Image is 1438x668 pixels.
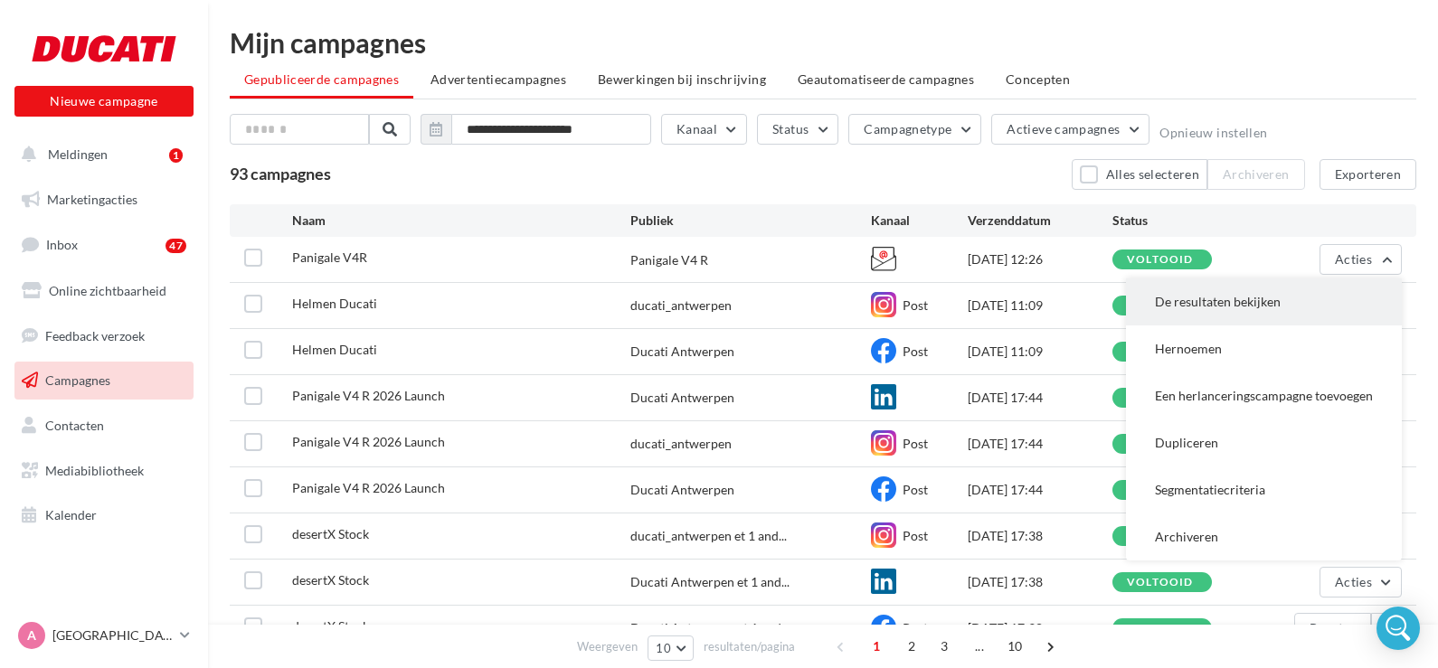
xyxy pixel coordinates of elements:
[968,481,1112,499] div: [DATE] 17:44
[47,192,137,207] span: Marketingacties
[1294,613,1371,644] button: Booster
[1007,121,1120,136] span: Actieve campagnes
[1377,607,1420,650] div: Open Intercom Messenger
[11,317,197,355] a: Feedback verzoek
[656,641,671,655] span: 10
[871,212,968,230] div: Kanaal
[630,619,790,637] span: Ducati Antwerpen et 1 and...
[292,342,377,357] span: Helmen Ducati
[292,296,377,311] span: Helmen Ducati
[1126,466,1402,513] button: Segmentatiecriteria
[968,527,1112,545] div: [DATE] 17:38
[630,389,734,407] div: Ducati Antwerpen
[45,372,110,388] span: Campagnes
[1320,244,1402,275] button: Acties
[52,626,173,644] p: [GEOGRAPHIC_DATA]
[903,436,928,451] span: Post
[11,407,197,445] a: Contacten
[968,296,1112,315] div: [DATE] 11:09
[968,250,1112,268] div: [DATE] 12:26
[1072,159,1207,190] button: Alles selecteren
[1006,71,1070,87] span: Concepten
[757,114,838,145] button: Status
[11,452,197,490] a: Mediabibliotheek
[903,482,928,497] span: Post
[903,297,928,313] span: Post
[968,619,1112,637] div: [DATE] 17:38
[1320,567,1402,597] button: Acties
[45,507,97,522] span: Kalender
[292,618,369,634] span: desertX Stock
[577,638,638,655] span: Weergeven
[1127,623,1194,635] div: voltooid
[430,71,566,87] span: Advertentiecampagnes
[14,86,194,117] button: Nieuwe campagne
[630,251,708,269] div: Panigale V4 R
[1320,159,1417,190] button: Exporteren
[598,71,766,87] span: Bewerkingen bij inschrijving
[630,435,732,453] div: ducati_antwerpen
[1126,419,1402,466] button: Dupliceren
[968,389,1112,407] div: [DATE] 17:44
[49,283,166,298] span: Online zichtbaarheid
[1127,577,1194,588] div: voltooid
[292,388,445,403] span: Panigale V4 R 2026 Launch
[630,481,734,499] div: Ducati Antwerpen
[11,181,197,219] a: Marketingacties
[166,239,186,253] div: 47
[230,164,331,183] span: 93 campagnes
[1112,212,1257,230] div: Status
[903,343,928,359] span: Post
[661,114,747,145] button: Kanaal
[630,212,872,230] div: Publiek
[1126,278,1402,325] button: De resultaten bekijken
[11,496,197,534] a: Kalender
[292,249,367,265] span: Panigale V4R
[648,635,694,661] button: 10
[1127,254,1194,266] div: voltooid
[292,212,629,230] div: Naam
[1126,513,1402,560] button: Archiveren
[27,626,36,644] span: A
[903,528,928,543] span: Post
[11,362,197,400] a: Campagnes
[1335,574,1372,589] span: Acties
[968,343,1112,361] div: [DATE] 11:09
[630,573,790,591] span: Ducati Antwerpen et 1 and...
[292,572,369,588] span: desertX Stock
[14,618,194,653] a: A [GEOGRAPHIC_DATA]
[45,327,145,343] span: Feedback verzoek
[798,71,974,87] span: Geautomatiseerde campagnes
[1159,126,1267,140] button: Opnieuw instellen
[968,212,1112,230] div: Verzenddatum
[903,620,928,635] span: Post
[11,272,197,310] a: Online zichtbaarheid
[704,638,795,655] span: resultaten/pagina
[1335,251,1372,267] span: Acties
[169,148,183,163] div: 1
[630,296,732,315] div: ducati_antwerpen
[45,418,104,433] span: Contacten
[1207,159,1305,190] button: Archiveren
[292,434,445,449] span: Panigale V4 R 2026 Launch
[965,632,994,661] span: ...
[1000,632,1030,661] span: 10
[48,146,108,162] span: Meldingen
[46,237,78,252] span: Inbox
[11,225,197,264] a: Inbox47
[862,632,891,661] span: 1
[968,435,1112,453] div: [DATE] 17:44
[230,29,1416,56] div: Mijn campagnes
[292,526,369,541] span: desertX Stock
[45,463,144,478] span: Mediabibliotheek
[630,343,734,361] div: Ducati Antwerpen
[292,480,445,495] span: Panigale V4 R 2026 Launch
[897,632,926,661] span: 2
[11,136,190,174] button: Meldingen 1
[930,632,959,661] span: 3
[848,114,981,145] button: Campagnetype
[1126,325,1402,372] button: Hernoemen
[968,573,1112,591] div: [DATE] 17:38
[991,114,1149,145] button: Actieve campagnes
[1126,372,1402,419] button: Een herlanceringscampagne toevoegen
